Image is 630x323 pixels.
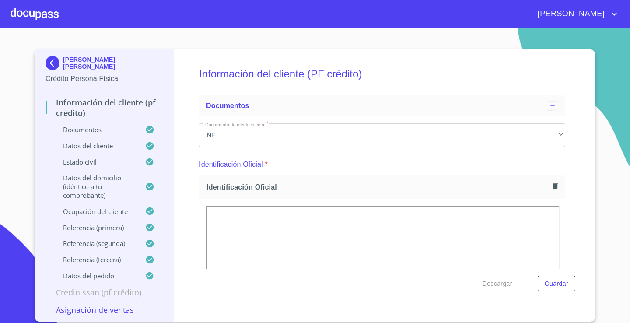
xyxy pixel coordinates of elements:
[45,173,145,200] p: Datos del domicilio (idéntico a tu comprobante)
[45,141,145,150] p: Datos del cliente
[45,74,163,84] p: Crédito Persona Física
[545,278,568,289] span: Guardar
[45,255,145,264] p: Referencia (tercera)
[531,7,619,21] button: account of current user
[45,223,145,232] p: Referencia (primera)
[45,207,145,216] p: Ocupación del Cliente
[483,278,512,289] span: Descargar
[45,97,163,118] p: Información del cliente (PF crédito)
[45,125,145,134] p: Documentos
[45,239,145,248] p: Referencia (segunda)
[45,158,145,166] p: Estado Civil
[45,271,145,280] p: Datos del pedido
[199,56,565,92] h5: Información del cliente (PF crédito)
[206,102,249,109] span: Documentos
[206,183,549,192] span: Identificación Oficial
[199,159,263,170] p: Identificación Oficial
[45,305,163,315] p: Asignación de Ventas
[199,123,565,147] div: INE
[63,56,163,70] p: [PERSON_NAME] [PERSON_NAME]
[45,56,63,70] img: Docupass spot blue
[45,287,163,298] p: Credinissan (PF crédito)
[531,7,609,21] span: [PERSON_NAME]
